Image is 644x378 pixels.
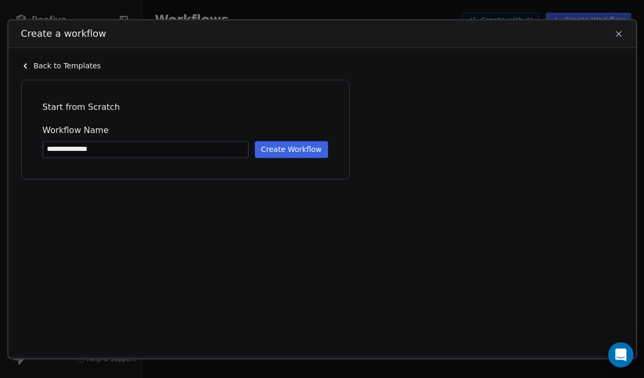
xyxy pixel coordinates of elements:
span: Start from Scratch [43,101,328,114]
span: Back to Templates [34,60,101,71]
div: Open Intercom Messenger [608,342,633,367]
span: Create a workflow [21,27,106,40]
span: Workflow Name [43,124,328,137]
button: Create Workflow [255,141,328,158]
